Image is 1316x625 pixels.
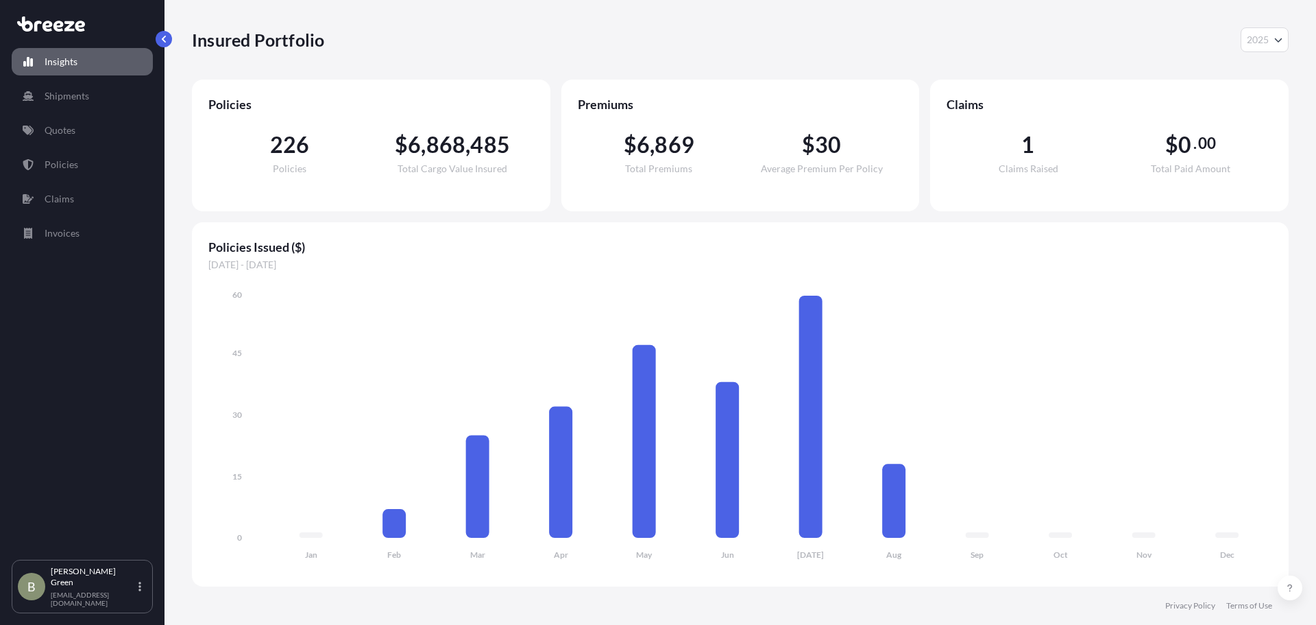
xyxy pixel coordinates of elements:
span: 2025 [1247,33,1269,47]
span: 6 [637,134,650,156]
p: Shipments [45,89,89,103]
tspan: 15 [232,471,242,482]
a: Invoices [12,220,153,247]
span: , [650,134,655,156]
tspan: Mar [470,550,485,560]
a: Insights [12,48,153,75]
p: Insured Portfolio [192,29,324,51]
p: Invoices [45,226,80,240]
p: Insights [45,55,77,69]
span: , [465,134,470,156]
tspan: Jan [305,550,317,560]
span: Policies [208,96,534,113]
span: Policies Issued ($) [208,239,1272,255]
a: Policies [12,151,153,178]
span: Total Paid Amount [1151,164,1230,174]
span: B [27,580,36,593]
span: [DATE] - [DATE] [208,258,1272,272]
span: Premiums [578,96,903,113]
span: Average Premium Per Policy [761,164,883,174]
span: 869 [655,134,694,156]
tspan: Dec [1220,550,1234,560]
p: Quotes [45,123,75,137]
p: Claims [45,192,74,206]
span: , [421,134,426,156]
a: Quotes [12,117,153,144]
tspan: 60 [232,290,242,300]
p: [PERSON_NAME] Green [51,566,136,588]
span: 226 [270,134,310,156]
tspan: May [636,550,653,560]
tspan: Feb [387,550,401,560]
tspan: Jun [721,550,734,560]
tspan: Aug [886,550,902,560]
span: 6 [408,134,421,156]
p: Policies [45,158,78,172]
span: 30 [815,134,841,156]
tspan: Sep [971,550,984,560]
a: Privacy Policy [1165,600,1215,611]
span: 1 [1021,134,1034,156]
span: Total Premiums [625,164,692,174]
span: Policies [273,164,306,174]
span: $ [1165,134,1178,156]
tspan: [DATE] [797,550,824,560]
a: Claims [12,185,153,213]
span: 868 [426,134,466,156]
span: 00 [1198,138,1216,149]
span: $ [624,134,637,156]
span: Claims [947,96,1272,113]
a: Shipments [12,82,153,110]
tspan: Apr [554,550,568,560]
tspan: 0 [237,532,242,543]
p: [EMAIL_ADDRESS][DOMAIN_NAME] [51,591,136,607]
a: Terms of Use [1226,600,1272,611]
span: $ [395,134,408,156]
span: 485 [470,134,510,156]
tspan: Nov [1136,550,1152,560]
span: Claims Raised [999,164,1058,174]
button: Year Selector [1241,27,1289,52]
tspan: 45 [232,348,242,358]
span: Total Cargo Value Insured [398,164,507,174]
span: 0 [1178,134,1191,156]
span: . [1193,138,1197,149]
tspan: 30 [232,410,242,420]
span: $ [802,134,815,156]
tspan: Oct [1053,550,1068,560]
